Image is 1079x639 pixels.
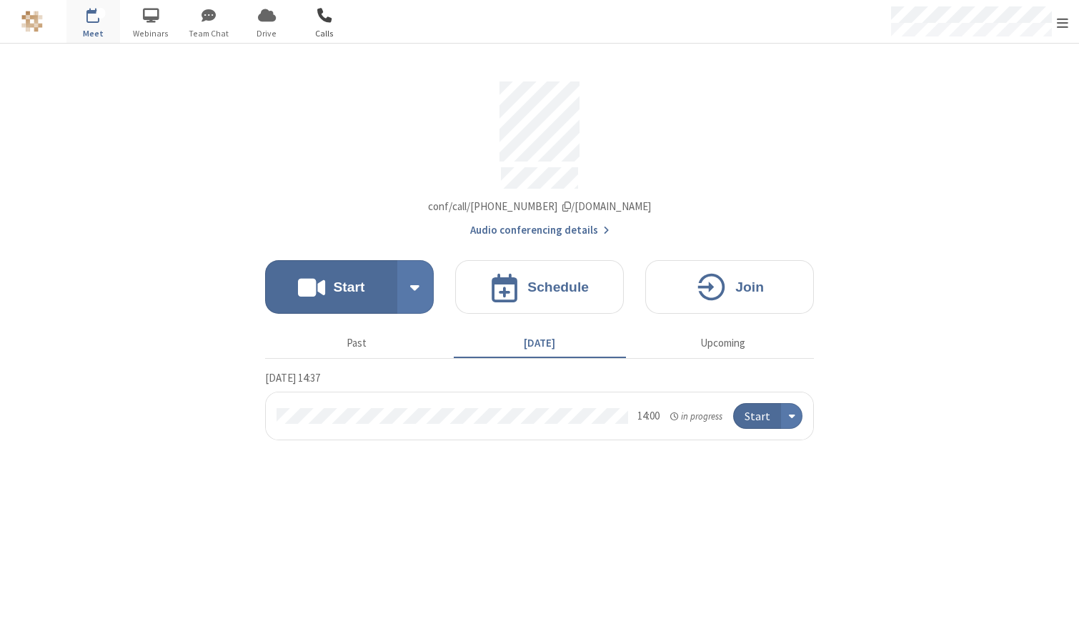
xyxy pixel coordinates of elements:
div: 14:00 [637,408,660,425]
section: Today's Meetings [265,370,814,441]
span: Meet [66,27,120,40]
button: Copy my meeting room linkCopy my meeting room link [428,199,652,215]
button: Schedule [455,260,624,314]
button: Join [645,260,814,314]
div: 1 [96,8,106,19]
h4: Start [333,280,364,294]
h4: Join [735,280,764,294]
span: Webinars [124,27,178,40]
button: Audio conferencing details [470,222,610,239]
span: Copy my meeting room link [428,199,652,213]
button: Start [733,403,781,430]
button: Past [271,330,443,357]
button: [DATE] [454,330,626,357]
div: Start conference options [397,260,434,314]
h4: Schedule [527,280,589,294]
section: Account details [265,71,814,239]
button: Start [265,260,397,314]
button: Upcoming [637,330,809,357]
span: Drive [240,27,294,40]
div: Open menu [781,403,802,430]
span: Calls [298,27,352,40]
img: Pet Store NEW [21,11,43,32]
em: in progress [670,410,722,423]
span: Team Chat [182,27,236,40]
span: [DATE] 14:37 [265,371,320,385]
